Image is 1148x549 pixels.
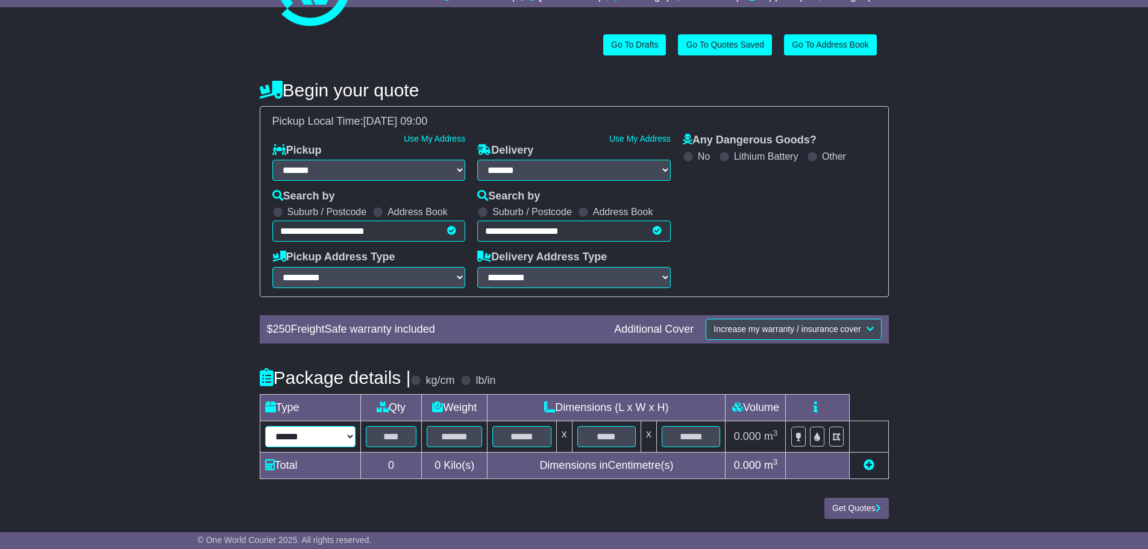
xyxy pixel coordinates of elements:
label: No [698,151,710,162]
td: x [641,421,657,452]
span: m [764,459,778,471]
div: Pickup Local Time: [266,115,882,128]
a: Go To Quotes Saved [678,34,772,55]
td: Type [260,394,360,421]
sup: 3 [773,428,778,438]
button: Increase my warranty / insurance cover [706,319,881,340]
a: Use My Address [404,134,465,143]
label: kg/cm [425,374,454,387]
td: 0 [360,452,422,478]
label: lb/in [475,374,495,387]
a: Use My Address [609,134,671,143]
td: Volume [726,394,786,421]
label: Pickup Address Type [272,251,395,264]
span: 0.000 [734,459,761,471]
td: Total [260,452,360,478]
a: Add new item [864,459,874,471]
label: Delivery [477,144,533,157]
label: Any Dangerous Goods? [683,134,817,147]
td: Dimensions (L x W x H) [488,394,726,421]
span: Increase my warranty / insurance cover [714,324,861,334]
td: Weight [422,394,488,421]
td: Dimensions in Centimetre(s) [488,452,726,478]
label: Search by [272,190,335,203]
span: 250 [273,323,291,335]
label: Suburb / Postcode [492,206,572,218]
label: Address Book [387,206,448,218]
button: Get Quotes [824,498,889,519]
label: Address Book [593,206,653,218]
td: Kilo(s) [422,452,488,478]
label: Lithium Battery [734,151,798,162]
sup: 3 [773,457,778,466]
div: Additional Cover [608,323,700,336]
span: 0 [434,459,441,471]
td: Qty [360,394,422,421]
span: © One World Courier 2025. All rights reserved. [198,535,372,545]
span: 0.000 [734,430,761,442]
h4: Package details | [260,368,411,387]
div: $ FreightSafe warranty included [261,323,609,336]
span: [DATE] 09:00 [363,115,428,127]
label: Pickup [272,144,322,157]
label: Other [822,151,846,162]
label: Delivery Address Type [477,251,607,264]
h4: Begin your quote [260,80,889,100]
label: Search by [477,190,540,203]
label: Suburb / Postcode [287,206,367,218]
td: x [556,421,572,452]
a: Go To Address Book [784,34,876,55]
a: Go To Drafts [603,34,666,55]
span: m [764,430,778,442]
